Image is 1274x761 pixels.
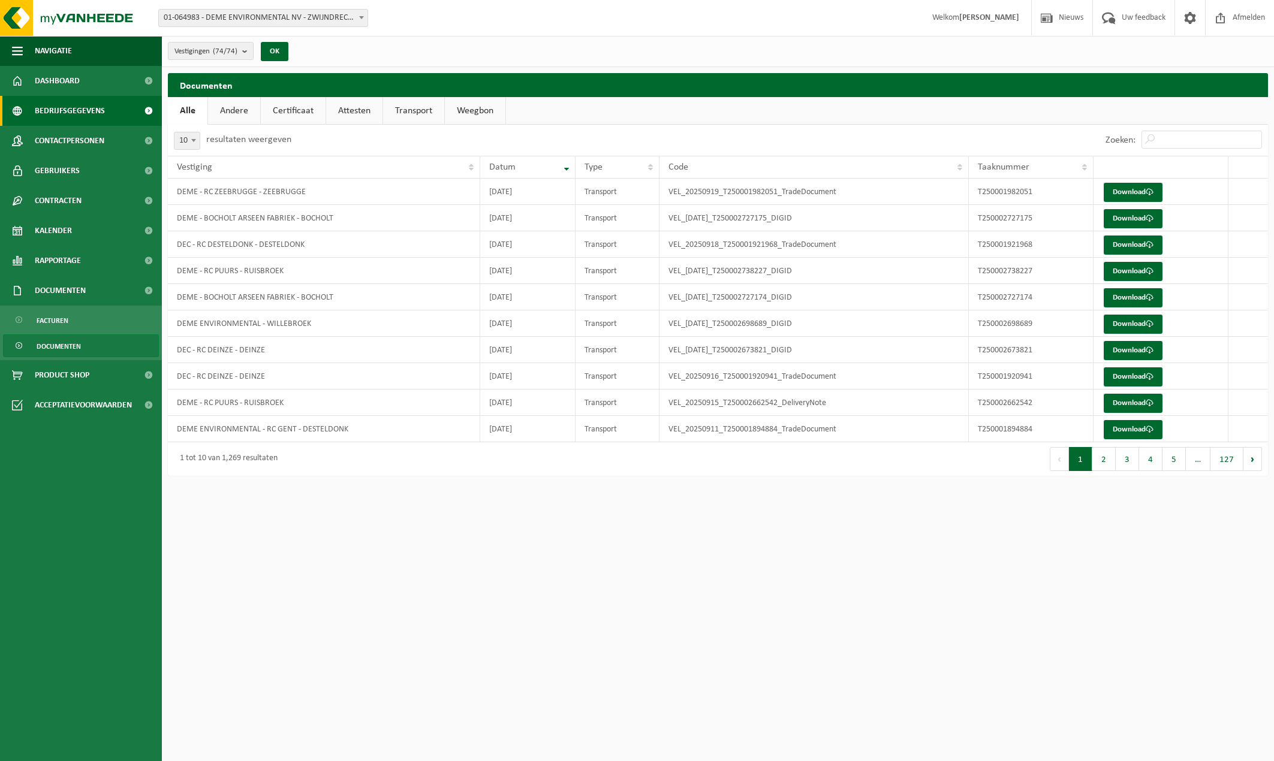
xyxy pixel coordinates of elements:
td: DEME - RC PUURS - RUISBROEK [168,389,480,416]
button: 127 [1210,447,1243,471]
a: Download [1104,183,1162,202]
a: Certificaat [261,97,326,125]
td: [DATE] [480,231,576,258]
td: Transport [576,231,660,258]
span: 10 [174,132,200,150]
td: [DATE] [480,205,576,231]
td: VEL_[DATE]_T250002738227_DIGID [659,258,968,284]
a: Download [1104,367,1162,386]
a: Weegbon [445,97,505,125]
span: Product Shop [35,360,89,390]
span: Documenten [35,276,86,306]
td: DEC - RC DESTELDONK - DESTELDONK [168,231,480,258]
span: Bedrijfsgegevens [35,96,105,126]
a: Download [1104,288,1162,307]
td: [DATE] [480,416,576,442]
span: 10 [174,132,200,149]
label: resultaten weergeven [206,135,291,144]
span: Gebruikers [35,156,80,186]
td: VEL_20250918_T250001921968_TradeDocument [659,231,968,258]
button: Previous [1050,447,1069,471]
a: Download [1104,315,1162,334]
span: Contactpersonen [35,126,104,156]
a: Facturen [3,309,159,331]
td: T250002698689 [969,310,1094,337]
span: Kalender [35,216,72,246]
span: Dashboard [35,66,80,96]
td: T250001921968 [969,231,1094,258]
td: T250002662542 [969,389,1094,416]
button: 5 [1162,447,1186,471]
td: [DATE] [480,363,576,389]
td: T250001894884 [969,416,1094,442]
span: 01-064983 - DEME ENVIRONMENTAL NV - ZWIJNDRECHT [158,9,368,27]
span: Contracten [35,186,82,216]
td: T250002727174 [969,284,1094,310]
span: Acceptatievoorwaarden [35,390,132,420]
td: DEME - BOCHOLT ARSEEN FABRIEK - BOCHOLT [168,205,480,231]
td: DEME - BOCHOLT ARSEEN FABRIEK - BOCHOLT [168,284,480,310]
a: Andere [208,97,260,125]
count: (74/74) [213,47,237,55]
span: Rapportage [35,246,81,276]
td: [DATE] [480,389,576,416]
td: [DATE] [480,179,576,205]
td: [DATE] [480,284,576,310]
span: Vestigingen [174,43,237,61]
td: VEL_20250916_T250001920941_TradeDocument [659,363,968,389]
button: 4 [1139,447,1162,471]
td: T250002738227 [969,258,1094,284]
a: Download [1104,235,1162,255]
td: Transport [576,363,660,389]
button: Next [1243,447,1262,471]
span: Vestiging [177,162,212,172]
a: Download [1104,209,1162,228]
span: Facturen [37,309,68,332]
span: Taaknummer [978,162,1029,172]
a: Download [1104,341,1162,360]
td: Transport [576,337,660,363]
td: [DATE] [480,258,576,284]
a: Download [1104,394,1162,413]
td: Transport [576,389,660,416]
strong: [PERSON_NAME] [959,13,1019,22]
td: [DATE] [480,310,576,337]
td: Transport [576,284,660,310]
td: VEL_20250915_T250002662542_DeliveryNote [659,389,968,416]
span: Code [668,162,688,172]
button: 1 [1069,447,1092,471]
button: OK [261,42,288,61]
td: DEME ENVIRONMENTAL - RC GENT - DESTELDONK [168,416,480,442]
td: DEME ENVIRONMENTAL - WILLEBROEK [168,310,480,337]
a: Documenten [3,334,159,357]
td: [DATE] [480,337,576,363]
td: VEL_[DATE]_T250002727175_DIGID [659,205,968,231]
a: Attesten [326,97,382,125]
td: Transport [576,416,660,442]
td: DEME - RC ZEEBRUGGE - ZEEBRUGGE [168,179,480,205]
span: Datum [489,162,516,172]
a: Alle [168,97,207,125]
td: Transport [576,179,660,205]
td: T250001982051 [969,179,1094,205]
td: DEC - RC DEINZE - DEINZE [168,337,480,363]
td: VEL_[DATE]_T250002727174_DIGID [659,284,968,310]
a: Download [1104,262,1162,281]
td: Transport [576,205,660,231]
a: Transport [383,97,444,125]
span: Type [585,162,603,172]
td: Transport [576,310,660,337]
span: 01-064983 - DEME ENVIRONMENTAL NV - ZWIJNDRECHT [159,10,368,26]
td: T250002673821 [969,337,1094,363]
td: T250002727175 [969,205,1094,231]
label: Zoeken: [1106,135,1136,145]
td: DEME - RC PUURS - RUISBROEK [168,258,480,284]
span: Documenten [37,335,81,358]
button: Vestigingen(74/74) [168,42,254,60]
button: 2 [1092,447,1116,471]
td: VEL_20250919_T250001982051_TradeDocument [659,179,968,205]
td: T250001920941 [969,363,1094,389]
button: 3 [1116,447,1139,471]
h2: Documenten [168,73,1268,96]
span: … [1186,447,1210,471]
